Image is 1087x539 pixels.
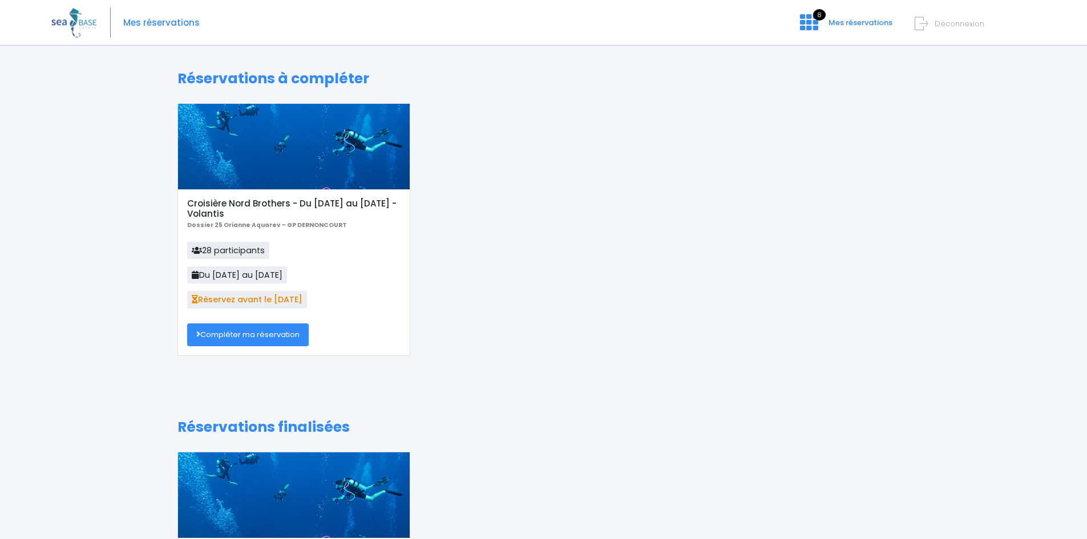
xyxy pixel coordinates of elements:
[187,198,400,219] h5: Croisière Nord Brothers - Du [DATE] au [DATE] - Volantis
[791,21,899,32] a: 8 Mes réservations
[187,242,269,259] span: 28 participants
[813,9,826,21] span: 8
[177,70,910,87] h1: Réservations à compléter
[829,17,892,28] span: Mes réservations
[187,266,287,283] span: Du [DATE] au [DATE]
[187,323,309,346] a: Compléter ma réservation
[187,291,307,308] span: Réservez avant le [DATE]
[177,419,910,436] h1: Réservations finalisées
[935,18,984,29] span: Déconnexion
[187,221,347,229] b: Dossier 25 Orianne Aquarev - GP DERNONCOURT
